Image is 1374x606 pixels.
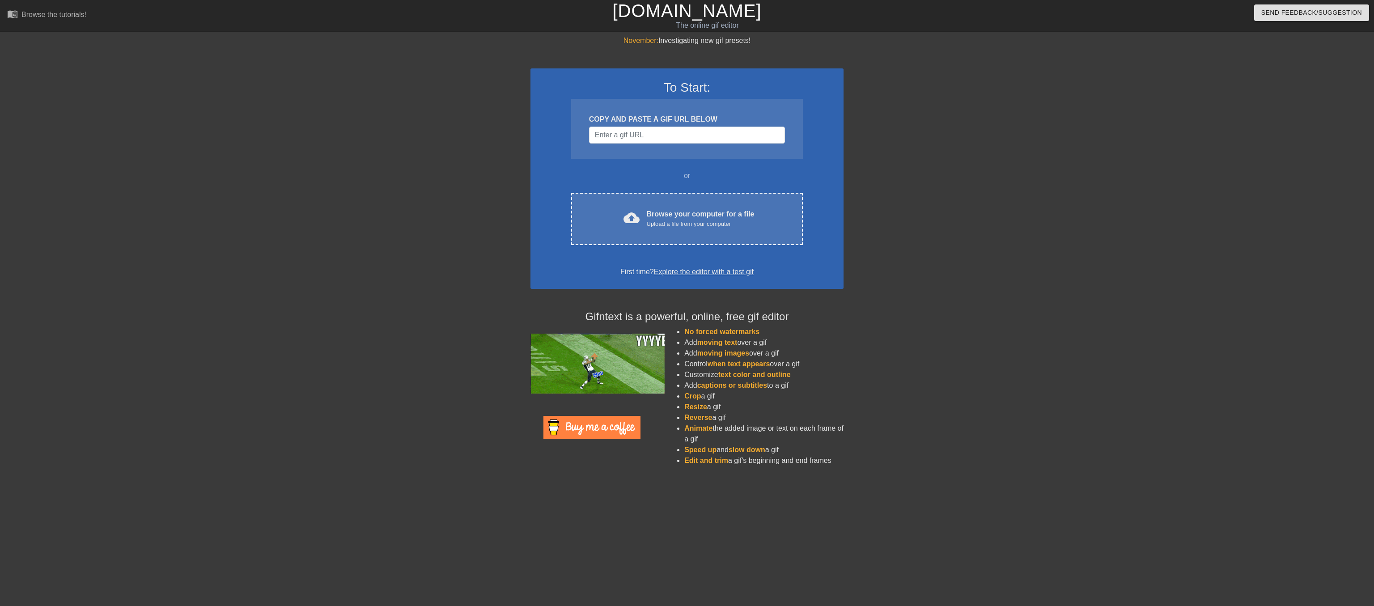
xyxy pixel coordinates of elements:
div: First time? [542,267,832,277]
span: Edit and trim [684,457,728,464]
span: Animate [684,424,712,432]
div: Upload a file from your computer [647,220,755,229]
span: November: [623,37,658,44]
input: Username [589,127,785,144]
span: moving images [697,349,749,357]
div: Browse your computer for a file [647,209,755,229]
span: Send Feedback/Suggestion [1261,7,1362,18]
li: Customize [684,369,844,380]
li: a gif [684,412,844,423]
li: and a gif [684,445,844,455]
span: Reverse [684,414,712,421]
span: when text appears [708,360,770,368]
a: [DOMAIN_NAME] [612,1,761,21]
div: Investigating new gif presets! [530,35,844,46]
a: Explore the editor with a test gif [654,268,754,275]
span: menu_book [7,8,18,19]
li: a gif's beginning and end frames [684,455,844,466]
span: Resize [684,403,707,411]
span: moving text [697,339,738,346]
span: Speed up [684,446,717,453]
div: or [554,170,820,181]
img: football_small.gif [530,334,665,394]
li: Add over a gif [684,337,844,348]
h4: Gifntext is a powerful, online, free gif editor [530,310,844,323]
span: cloud_upload [623,210,640,226]
li: Add to a gif [684,380,844,391]
div: Browse the tutorials! [21,11,86,18]
span: text color and outline [718,371,791,378]
span: captions or subtitles [697,381,767,389]
span: slow down [729,446,765,453]
li: Control over a gif [684,359,844,369]
li: the added image or text on each frame of a gif [684,423,844,445]
button: Send Feedback/Suggestion [1254,4,1369,21]
li: a gif [684,391,844,402]
img: Buy Me A Coffee [543,416,640,439]
span: No forced watermarks [684,328,759,335]
li: a gif [684,402,844,412]
a: Browse the tutorials! [7,8,86,22]
span: Crop [684,392,701,400]
div: COPY AND PASTE A GIF URL BELOW [589,114,785,125]
li: Add over a gif [684,348,844,359]
h3: To Start: [542,80,832,95]
div: The online gif editor [462,20,952,31]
